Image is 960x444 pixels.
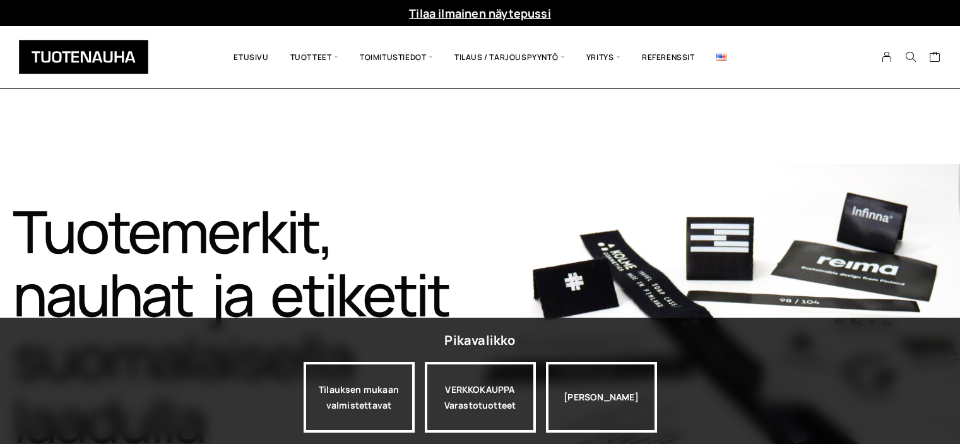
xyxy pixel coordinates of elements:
a: VERKKOKAUPPAVarastotuotteet [425,362,536,433]
span: Tuotteet [280,35,349,79]
button: Search [899,51,923,63]
a: My Account [875,51,899,63]
img: Tuotenauha Oy [19,40,148,74]
a: Cart [929,51,941,66]
img: English [716,54,726,61]
span: Tilaus / Tarjouspyyntö [444,35,576,79]
div: VERKKOKAUPPA Varastotuotteet [425,362,536,433]
a: Etusivu [223,35,279,79]
span: Toimitustiedot [349,35,444,79]
div: [PERSON_NAME] [546,362,657,433]
a: Tilaa ilmainen näytepussi [409,6,551,21]
a: Tilauksen mukaan valmistettavat [304,362,415,433]
a: Referenssit [631,35,706,79]
div: Pikavalikko [444,329,515,352]
span: Yritys [576,35,631,79]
